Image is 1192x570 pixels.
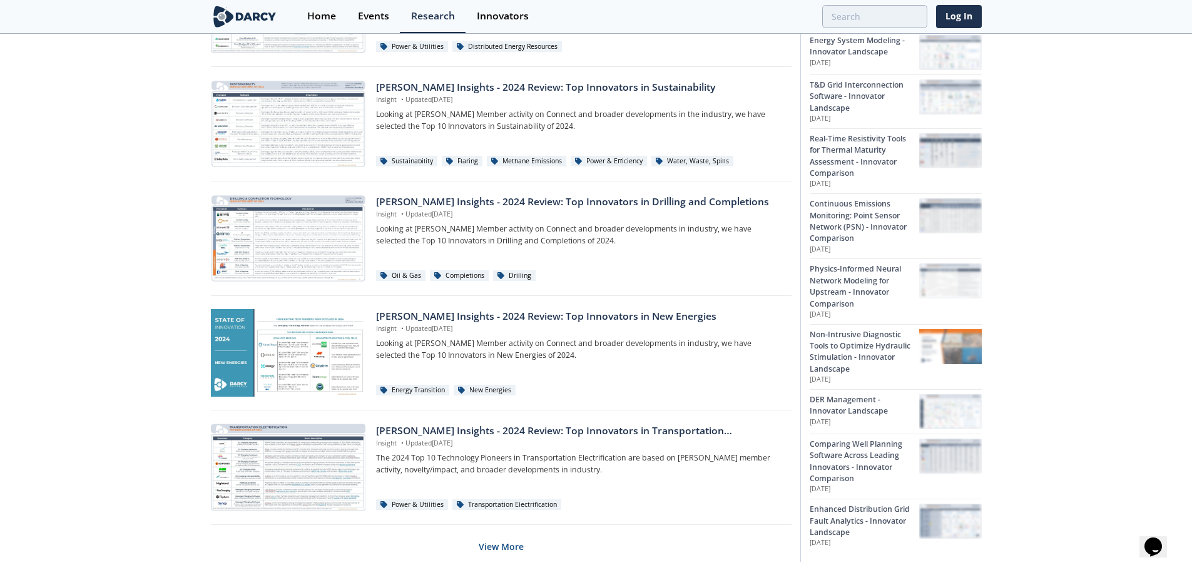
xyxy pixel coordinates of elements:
div: Sustainability [376,156,437,167]
div: Transportation Electrification [452,499,561,511]
a: Darcy Insights - 2024 Review: Top Innovators in Transportation Electrification preview [PERSON_NA... [211,424,792,511]
div: Research [411,11,455,21]
div: DER Management - Innovator Landscape [810,394,919,417]
div: Flaring [442,156,482,167]
span: • [399,210,405,218]
div: Real-Time Resistivity Tools for Thermal Maturity Assessment - Innovator Comparison [810,133,919,180]
p: Insight Updated [DATE] [376,324,782,334]
div: T&D Grid Interconnection Software - Innovator Landscape [810,79,919,114]
p: Looking at [PERSON_NAME] Member activity on Connect and broader developments in industry, we have... [376,338,782,361]
div: [PERSON_NAME] Insights - 2024 Review: Top Innovators in Drilling and Completions [376,195,782,210]
a: Log In [936,5,982,28]
div: Home [307,11,336,21]
input: Advanced Search [822,5,927,28]
p: Looking at [PERSON_NAME] Member activity on Connect and broader developments in the industry, we ... [376,109,782,132]
a: Energy System Modeling - Innovator Landscape [DATE] Energy System Modeling - Innovator Landscape ... [810,30,982,74]
p: Insight Updated [DATE] [376,439,782,449]
div: Distributed Energy Resources [452,41,562,53]
iframe: chat widget [1139,520,1179,557]
div: Non-Intrusive Diagnostic Tools to Optimize Hydraulic Stimulation - Innovator Landscape [810,329,919,375]
div: Physics-Informed Neural Network Modeling for Upstream - Innovator Comparison [810,263,919,310]
div: Continuous Emissions Monitoring: Point Sensor Network (PSN) - Innovator Comparison [810,198,919,245]
p: [DATE] [810,310,919,320]
p: [DATE] [810,58,919,68]
a: DER Management - Innovator Landscape [DATE] DER Management - Innovator Landscape preview [810,389,982,434]
div: New Energies [454,385,516,396]
div: Innovators [477,11,529,21]
p: [DATE] [810,484,919,494]
div: Power & Utilities [376,499,448,511]
div: Methane Emissions [487,156,566,167]
a: Darcy Insights - 2024 Review: Top Innovators in Sustainability preview [PERSON_NAME] Insights - 2... [211,80,792,168]
a: Darcy Insights - 2024 Review: Top Innovators in Drilling and Completions preview [PERSON_NAME] In... [211,195,792,282]
p: [DATE] [810,245,919,255]
div: Power & Efficiency [571,156,647,167]
a: Non-Intrusive Diagnostic Tools to Optimize Hydraulic Stimulation - Innovator Landscape [DATE] Non... [810,324,982,389]
a: Comparing Well Planning Software Across Leading Innovators - Innovator Comparison [DATE] Comparin... [810,434,982,499]
div: [PERSON_NAME] Insights - 2024 Review: Top Innovators in Transportation Electrification [376,424,782,439]
div: Energy System Modeling - Innovator Landscape [810,35,919,58]
p: [DATE] [810,114,919,124]
p: [DATE] [810,538,919,548]
img: logo-wide.svg [211,6,279,28]
div: Comparing Well Planning Software Across Leading Innovators - Innovator Comparison [810,439,919,485]
div: [PERSON_NAME] Insights - 2024 Review: Top Innovators in Sustainability [376,80,782,95]
div: Events [358,11,389,21]
div: Energy Transition [376,385,449,396]
a: Enhanced Distribution Grid Fault Analytics - Innovator Landscape [DATE] Enhanced Distribution Gri... [810,499,982,552]
p: The 2024 Top 10 Technology Pioneers in Transportation Electrification are based on [PERSON_NAME] ... [376,452,782,476]
span: • [399,324,405,333]
a: T&D Grid Interconnection Software - Innovator Landscape [DATE] T&D Grid Interconnection Software ... [810,74,982,128]
p: Insight Updated [DATE] [376,210,782,220]
a: Continuous Emissions Monitoring: Point Sensor Network (PSN) - Innovator Comparison [DATE] Continu... [810,193,982,258]
p: [DATE] [810,375,919,385]
a: Real-Time Resistivity Tools for Thermal Maturity Assessment - Innovator Comparison [DATE] Real-Ti... [810,128,982,193]
p: [DATE] [810,417,919,427]
div: [PERSON_NAME] Insights - 2024 Review: Top Innovators in New Energies [376,309,782,324]
span: • [399,439,405,447]
a: Darcy Insights - 2024 Review: Top Innovators in New Energies preview [PERSON_NAME] Insights - 202... [211,309,792,397]
p: Insight Updated [DATE] [376,95,782,105]
button: View More [479,531,524,562]
div: Power & Utilities [376,41,448,53]
span: • [399,95,405,104]
div: Drilling [493,270,536,282]
div: Completions [430,270,489,282]
a: Physics-Informed Neural Network Modeling for Upstream - Innovator Comparison [DATE] Physics-Infor... [810,258,982,323]
p: Looking at [PERSON_NAME] Member activity on Connect and broader developments in industry, we have... [376,223,782,247]
p: [DATE] [810,179,919,189]
div: Enhanced Distribution Grid Fault Analytics - Innovator Landscape [810,504,919,538]
div: Water, Waste, Spills [651,156,733,167]
div: Oil & Gas [376,270,425,282]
